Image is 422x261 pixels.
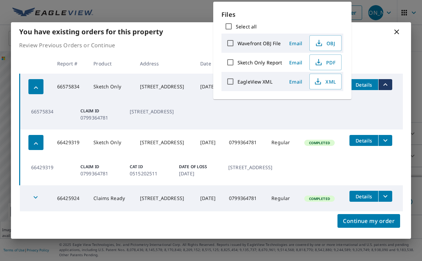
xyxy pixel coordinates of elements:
[221,10,343,19] p: Files
[266,185,298,211] td: Regular
[309,35,342,51] button: OBJ
[238,78,272,85] label: EagleView XML
[287,59,304,66] span: Email
[314,77,336,86] span: XML
[285,76,307,87] button: Email
[354,137,374,144] span: Details
[140,83,189,90] div: [STREET_ADDRESS]
[195,74,223,100] td: [DATE]
[285,38,307,49] button: Email
[195,185,223,211] td: [DATE]
[130,170,171,177] p: 0515202511
[309,54,342,70] button: PDF
[52,129,88,156] td: 66429319
[378,191,392,202] button: filesDropdownBtn-66425924
[343,216,395,226] span: Continue my order
[140,195,189,202] div: [STREET_ADDRESS]
[135,53,195,74] th: Address
[52,185,88,211] td: 66425924
[314,58,336,66] span: PDF
[52,74,88,100] td: 66575834
[80,164,122,170] p: Claim ID
[140,139,189,146] div: [STREET_ADDRESS]
[88,129,134,156] td: Sketch Only
[349,135,378,146] button: detailsBtn-66429319
[88,74,134,100] td: Sketch Only
[179,170,220,177] p: [DATE]
[354,82,374,88] span: Details
[19,27,163,36] b: You have existing orders for this property
[80,114,122,121] p: 0799364781
[52,53,88,74] th: Report #
[236,23,257,30] label: Select all
[378,135,392,146] button: filesDropdownBtn-66429319
[19,41,403,49] p: Review Previous Orders or Continue
[305,196,334,201] span: Completed
[223,129,266,156] td: 0799364781
[337,214,400,228] button: Continue my order
[309,74,342,89] button: XML
[223,185,266,211] td: 0799364781
[238,40,281,47] label: Wavefront OBJ File
[314,39,336,47] span: OBJ
[31,108,72,115] p: 66575834
[349,191,378,202] button: detailsBtn-66425924
[130,108,174,115] p: [STREET_ADDRESS]
[195,53,223,74] th: Date
[130,164,171,170] p: Cat ID
[305,140,334,145] span: Completed
[80,108,122,114] p: Claim ID
[349,79,378,90] button: detailsBtn-66575834
[195,129,223,156] td: [DATE]
[378,79,392,90] button: filesDropdownBtn-66575834
[88,53,134,74] th: Product
[287,78,304,85] span: Email
[285,57,307,68] button: Email
[354,193,374,200] span: Details
[31,164,72,171] p: 66429319
[179,164,220,170] p: Date of Loss
[287,40,304,47] span: Email
[228,164,272,171] p: [STREET_ADDRESS]
[238,59,282,66] label: Sketch Only Report
[80,170,122,177] p: 0799364781
[88,185,134,211] td: Claims Ready
[266,129,298,156] td: Regular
